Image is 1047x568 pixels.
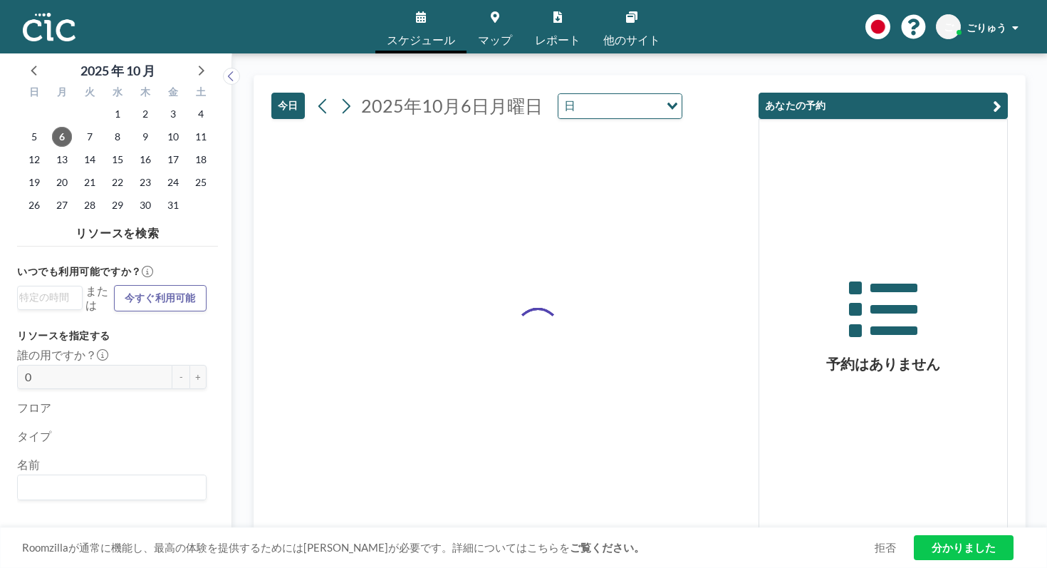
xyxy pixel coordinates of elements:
[140,199,151,211] font: 30
[191,104,211,124] span: 2025年10月4日土曜日
[478,33,512,46] font: マップ
[125,291,196,304] font: 今すぐ利用可能
[163,195,183,215] span: 2025年10月31日金曜日
[195,130,207,143] font: 11
[80,195,100,215] span: 2025年10月28日火曜日
[31,130,37,143] font: 5
[108,150,127,170] span: 2025年10月15日水曜日
[22,541,570,554] font: Roomzillaが通常に機能し、最高の体験を提供するためには[PERSON_NAME]が必要です。詳細についてはこちらを
[167,199,179,211] font: 31
[56,153,68,165] font: 13
[17,265,142,277] font: いつでも利用可能ですか？
[198,108,204,120] font: 4
[80,127,100,147] span: 2025年10月7日火曜日
[195,371,201,383] font: +
[28,199,40,211] font: 26
[17,329,110,341] font: リソースを指定する
[84,176,95,188] font: 21
[967,21,1006,33] font: ごりゅう
[135,150,155,170] span: 2025年10月16日木曜日
[108,104,127,124] span: 2025年10月1日水曜日
[140,176,151,188] font: 23
[196,86,206,98] font: 土
[17,348,97,361] font: 誰の用ですか？
[167,176,179,188] font: 24
[80,172,100,192] span: 2025年10月21日火曜日
[163,127,183,147] span: 2025年10月10日金曜日
[59,130,65,143] font: 6
[108,172,127,192] span: 2025年10月22日水曜日
[163,104,183,124] span: 2025年10月3日金曜日
[195,153,207,165] font: 18
[18,475,206,500] div: オプションを検索
[387,33,455,46] font: スケジュール
[189,365,207,389] button: +
[135,104,155,124] span: 2025年10月2日木曜日
[52,172,72,192] span: 2025年10月20日月曜日
[191,150,211,170] span: 2025年10月18日土曜日
[535,33,580,46] font: レポート
[85,284,108,311] font: または
[17,401,51,414] font: フロア
[163,150,183,170] span: 2025年10月17日金曜日
[19,289,74,305] input: オプションを検索
[191,127,211,147] span: 2025年10月11日土曜日
[140,153,151,165] font: 16
[135,172,155,192] span: 2025年10月23日木曜日
[28,176,40,188] font: 19
[24,127,44,147] span: 2025年10月5日日曜日
[191,172,211,192] span: 2025年10月25日土曜日
[57,86,67,98] font: 月
[944,21,954,33] font: ご
[135,195,155,215] span: 2025年10月30日木曜日
[85,86,95,98] font: 火
[23,13,75,41] img: 組織ロゴ
[112,199,123,211] font: 29
[75,226,160,239] font: リソースを検索
[52,195,72,215] span: 2025年10月27日月曜日
[108,127,127,147] span: 2025年10月8日水曜日
[167,130,179,143] font: 10
[24,195,44,215] span: 2025年10月26日日曜日
[142,130,148,143] font: 9
[932,541,996,554] font: 分かりました
[195,176,207,188] font: 25
[56,199,68,211] font: 27
[80,63,155,78] font: 2025 年 10 月
[140,86,150,98] font: 木
[875,541,896,554] a: 拒否
[24,150,44,170] span: 2025年10月12日日曜日
[52,127,72,147] span: 2025年10月6日月曜日
[278,99,298,111] font: 今日
[84,153,95,165] font: 14
[163,172,183,192] span: 2025年10月24日金曜日
[558,94,682,118] div: オプションを検索
[361,95,543,116] font: 2025年10月6日月曜日
[603,33,660,46] font: 他のサイト
[24,172,44,192] span: 2025年10月19日日曜日
[580,97,658,115] input: オプションを検索
[80,150,100,170] span: 2025年10月14日火曜日
[112,176,123,188] font: 22
[29,86,39,98] font: 日
[142,108,148,120] font: 2
[170,108,176,120] font: 3
[52,150,72,170] span: 2025年10月13日月曜日
[172,365,189,389] button: -
[108,195,127,215] span: 2025年10月29日水曜日
[112,153,123,165] font: 15
[570,541,645,554] font: ご覧ください。
[564,98,575,112] font: 日
[135,127,155,147] span: 2025年10月9日木曜日
[765,99,826,111] font: あなたの予約
[115,130,120,143] font: 8
[87,130,93,143] font: 7
[18,286,82,308] div: オプションを検索
[17,458,40,471] font: 名前
[84,199,95,211] font: 28
[179,371,183,383] font: -
[271,93,305,119] button: 今日
[113,86,123,98] font: 水
[168,86,178,98] font: 金
[875,541,896,554] font: 拒否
